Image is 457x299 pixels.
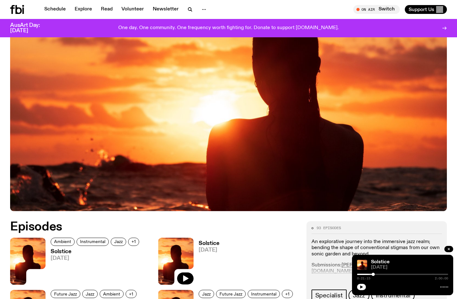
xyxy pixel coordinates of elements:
p: An explorative journey into the immersive jazz realm; bending the shape of conventional stigmas f... [312,239,442,257]
a: Solstice[DATE] [194,241,219,285]
h3: Solstice [51,249,141,254]
span: +1 [129,292,133,296]
span: 93 episodes [317,226,341,230]
button: +1 [128,238,139,246]
span: Instrumental [251,292,276,296]
a: Read [97,5,116,14]
img: A girl standing in the ocean as waist level, staring into the rise of the sun. [357,260,367,270]
a: Instrumental [77,238,109,246]
a: Newsletter [149,5,182,14]
span: Jazz [202,292,211,296]
span: Future Jazz [54,292,77,296]
span: [DATE] [199,247,219,253]
span: Jazz [353,292,365,299]
h3: Solstice [199,241,219,246]
span: Instrumental [376,292,411,299]
h3: AusArt Day: [DATE] [10,23,51,34]
span: 2:00:00 [435,277,448,280]
span: Ambient [54,239,71,244]
h2: Episodes [10,221,299,233]
a: Jazz [82,290,98,298]
a: Future Jazz [51,290,80,298]
p: One day. One community. One frequency worth fighting for. Donate to support [DOMAIN_NAME]. [118,25,339,31]
span: [DATE] [371,265,448,270]
span: Jazz [114,239,123,244]
a: Jazz [199,290,214,298]
span: +1 [285,292,289,296]
span: Jazz [86,292,94,296]
a: Ambient [51,238,75,246]
button: On AirSwitch [353,5,400,14]
a: Ambient [100,290,124,298]
a: Volunteer [118,5,148,14]
span: [DATE] [51,256,141,261]
a: Instrumental [248,290,280,298]
a: Explore [71,5,96,14]
span: 0:21:15 [357,277,370,280]
span: +1 [132,239,136,244]
img: A girl standing in the ocean as waist level, staring into the rise of the sun. [10,238,46,285]
a: Jazz [111,238,126,246]
a: Future Jazz [216,290,246,298]
a: Schedule [40,5,70,14]
a: Solstice[DATE] [46,249,141,285]
button: +1 [126,290,137,298]
span: Support Us [409,7,434,12]
span: Future Jazz [219,292,242,296]
a: Solstice [371,259,390,265]
span: Instrumental [80,239,105,244]
button: Support Us [405,5,447,14]
span: Specialist [315,292,343,299]
button: +1 [282,290,293,298]
span: Ambient [103,292,120,296]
